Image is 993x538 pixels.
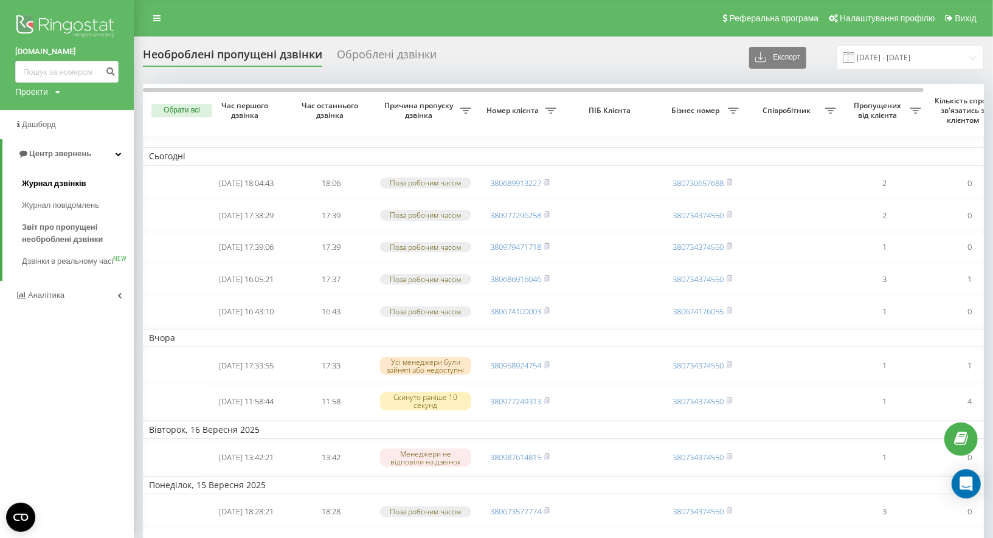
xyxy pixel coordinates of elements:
[673,178,724,188] a: 380730657688
[842,168,927,198] td: 2
[22,199,99,212] span: Журнал повідомлень
[490,360,541,371] a: 380958924754
[751,106,825,116] span: Співробітник
[490,506,541,517] a: 380673577774
[15,46,119,58] a: [DOMAIN_NAME]
[380,242,471,252] div: Поза робочим часом
[842,350,927,382] td: 1
[673,241,724,252] a: 380734374550
[337,48,437,67] div: Оброблені дзвінки
[666,106,728,116] span: Бізнес номер
[29,149,91,158] span: Центр звернень
[842,441,927,474] td: 1
[289,264,374,294] td: 17:37
[15,61,119,83] input: Пошук за номером
[955,13,977,23] span: Вихід
[673,452,724,463] a: 380734374550
[848,101,910,120] span: Пропущених від клієнта
[842,264,927,294] td: 3
[289,384,374,418] td: 11:58
[490,274,541,285] a: 380686916046
[490,306,541,317] a: 380674100003
[204,232,289,262] td: [DATE] 17:39:06
[842,497,927,526] td: 3
[490,178,541,188] a: 380689913227
[289,441,374,474] td: 13:42
[380,306,471,317] div: Поза робочим часом
[490,241,541,252] a: 380979471718
[22,120,56,129] span: Дашборд
[22,255,113,267] span: Дзвінки в реальному часі
[483,106,545,116] span: Номер клієнта
[380,210,471,220] div: Поза робочим часом
[6,503,35,532] button: Open CMP widget
[842,201,927,230] td: 2
[842,297,927,326] td: 1
[749,47,806,69] button: Експорт
[380,101,460,120] span: Причина пропуску дзвінка
[289,232,374,262] td: 17:39
[842,232,927,262] td: 1
[289,201,374,230] td: 17:39
[22,216,134,250] a: Звіт про пропущені необроблені дзвінки
[573,106,649,116] span: ПІБ Клієнта
[490,210,541,221] a: 380977296258
[15,86,48,98] div: Проекти
[673,396,724,407] a: 380734374550
[840,13,935,23] span: Налаштування профілю
[673,274,724,285] a: 380734374550
[673,360,724,371] a: 380734374550
[15,12,119,43] img: Ringostat logo
[673,306,724,317] a: 380674176055
[380,506,471,517] div: Поза робочим часом
[22,221,128,246] span: Звіт про пропущені необроблені дзвінки
[204,441,289,474] td: [DATE] 13:42:21
[289,350,374,382] td: 17:33
[380,392,471,410] div: Скинуто раніше 10 секунд
[380,274,471,285] div: Поза робочим часом
[730,13,819,23] span: Реферальна програма
[490,396,541,407] a: 380977249313
[22,173,134,195] a: Журнал дзвінків
[380,449,471,467] div: Менеджери не відповіли на дзвінок
[213,101,279,120] span: Час першого дзвінка
[289,297,374,326] td: 16:43
[380,178,471,188] div: Поза робочим часом
[380,357,471,375] div: Усі менеджери були зайняті або недоступні
[842,384,927,418] td: 1
[28,291,64,300] span: Аналiтика
[151,104,212,117] button: Обрати всі
[22,178,86,190] span: Журнал дзвінків
[289,168,374,198] td: 18:06
[289,497,374,526] td: 18:28
[204,168,289,198] td: [DATE] 18:04:43
[2,139,134,168] a: Центр звернень
[673,210,724,221] a: 380734374550
[204,384,289,418] td: [DATE] 11:58:44
[22,195,134,216] a: Журнал повідомлень
[204,201,289,230] td: [DATE] 17:38:29
[143,48,322,67] div: Необроблені пропущені дзвінки
[204,264,289,294] td: [DATE] 16:05:21
[490,452,541,463] a: 380987614815
[22,250,134,272] a: Дзвінки в реальному часіNEW
[299,101,364,120] span: Час останнього дзвінка
[952,469,981,498] div: Open Intercom Messenger
[204,297,289,326] td: [DATE] 16:43:10
[673,506,724,517] a: 380734374550
[204,350,289,382] td: [DATE] 17:33:55
[204,497,289,526] td: [DATE] 18:28:21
